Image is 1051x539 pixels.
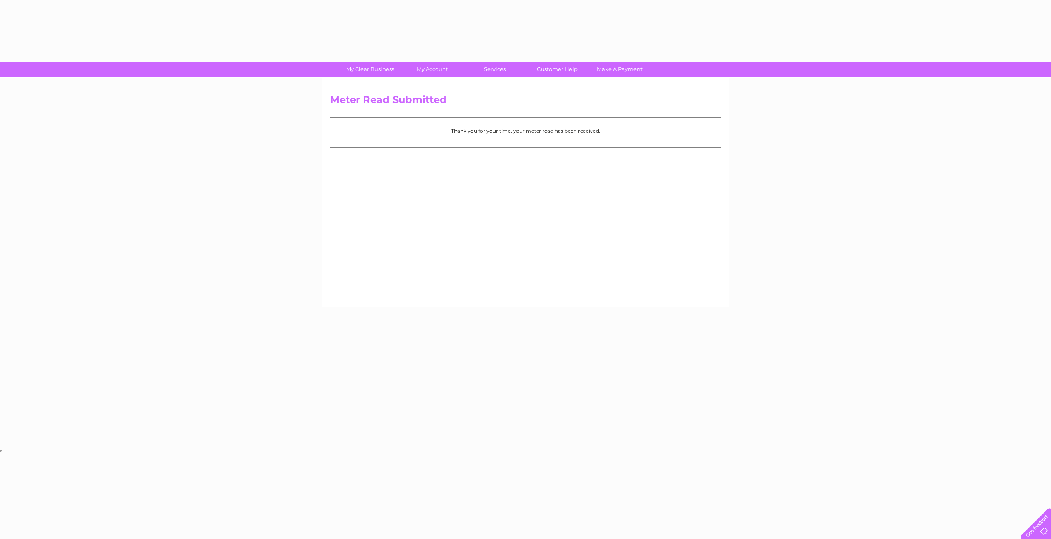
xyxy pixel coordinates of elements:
a: My Clear Business [336,62,404,77]
a: Services [461,62,529,77]
a: Customer Help [523,62,591,77]
h2: Meter Read Submitted [330,94,721,110]
p: Thank you for your time, your meter read has been received. [335,127,716,135]
a: Make A Payment [586,62,654,77]
a: My Account [399,62,466,77]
